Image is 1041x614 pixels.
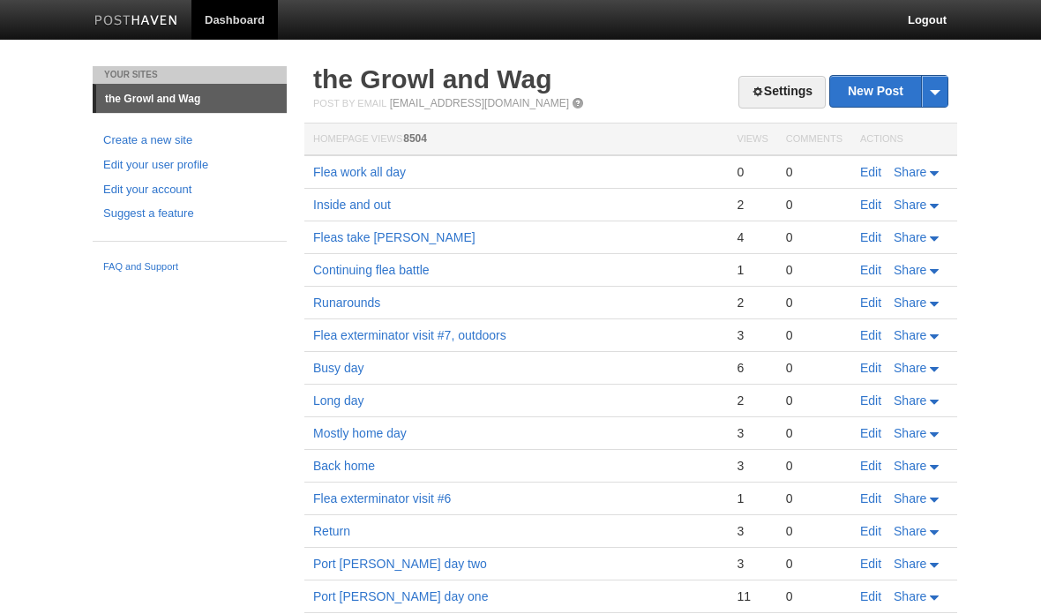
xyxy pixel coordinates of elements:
[894,426,926,440] span: Share
[737,490,768,506] div: 1
[786,523,843,539] div: 0
[894,361,926,375] span: Share
[786,229,843,245] div: 0
[786,588,843,604] div: 0
[851,124,957,156] th: Actions
[313,524,350,538] a: Return
[894,328,926,342] span: Share
[786,425,843,441] div: 0
[786,295,843,311] div: 0
[94,15,178,28] img: Posthaven-bar
[313,198,391,212] a: Inside and out
[894,393,926,408] span: Share
[860,165,881,179] a: Edit
[737,197,768,213] div: 2
[860,263,881,277] a: Edit
[313,491,451,505] a: Flea exterminator visit #6
[786,360,843,376] div: 0
[830,76,947,107] a: New Post
[860,230,881,244] a: Edit
[777,124,851,156] th: Comments
[894,165,926,179] span: Share
[786,556,843,572] div: 0
[860,491,881,505] a: Edit
[786,164,843,180] div: 0
[894,230,926,244] span: Share
[313,589,488,603] a: Port [PERSON_NAME] day one
[313,98,386,109] span: Post by Email
[894,459,926,473] span: Share
[860,328,881,342] a: Edit
[786,393,843,408] div: 0
[313,557,487,571] a: Port [PERSON_NAME] day two
[860,459,881,473] a: Edit
[728,124,776,156] th: Views
[860,557,881,571] a: Edit
[313,328,506,342] a: Flea exterminator visit #7, outdoors
[737,164,768,180] div: 0
[786,262,843,278] div: 0
[103,259,276,275] a: FAQ and Support
[860,393,881,408] a: Edit
[786,197,843,213] div: 0
[96,85,287,113] a: the Growl and Wag
[860,361,881,375] a: Edit
[313,459,375,473] a: Back home
[390,97,569,109] a: [EMAIL_ADDRESS][DOMAIN_NAME]
[313,165,406,179] a: Flea work all day
[737,262,768,278] div: 1
[894,491,926,505] span: Share
[304,124,728,156] th: Homepage Views
[860,198,881,212] a: Edit
[894,198,926,212] span: Share
[786,458,843,474] div: 0
[737,360,768,376] div: 6
[403,132,427,145] span: 8504
[860,589,881,603] a: Edit
[737,229,768,245] div: 4
[737,425,768,441] div: 3
[786,490,843,506] div: 0
[738,76,826,109] a: Settings
[737,295,768,311] div: 2
[313,361,364,375] a: Busy day
[737,556,768,572] div: 3
[737,327,768,343] div: 3
[103,131,276,150] a: Create a new site
[93,66,287,84] li: Your Sites
[313,263,430,277] a: Continuing flea battle
[737,523,768,539] div: 3
[894,557,926,571] span: Share
[313,296,380,310] a: Runarounds
[103,205,276,223] a: Suggest a feature
[786,327,843,343] div: 0
[894,296,926,310] span: Share
[737,588,768,604] div: 11
[313,426,407,440] a: Mostly home day
[103,156,276,175] a: Edit your user profile
[860,426,881,440] a: Edit
[737,458,768,474] div: 3
[737,393,768,408] div: 2
[894,589,926,603] span: Share
[894,524,926,538] span: Share
[313,64,552,94] a: the Growl and Wag
[894,263,926,277] span: Share
[860,524,881,538] a: Edit
[313,393,364,408] a: Long day
[313,230,476,244] a: Fleas take [PERSON_NAME]
[860,296,881,310] a: Edit
[103,181,276,199] a: Edit your account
